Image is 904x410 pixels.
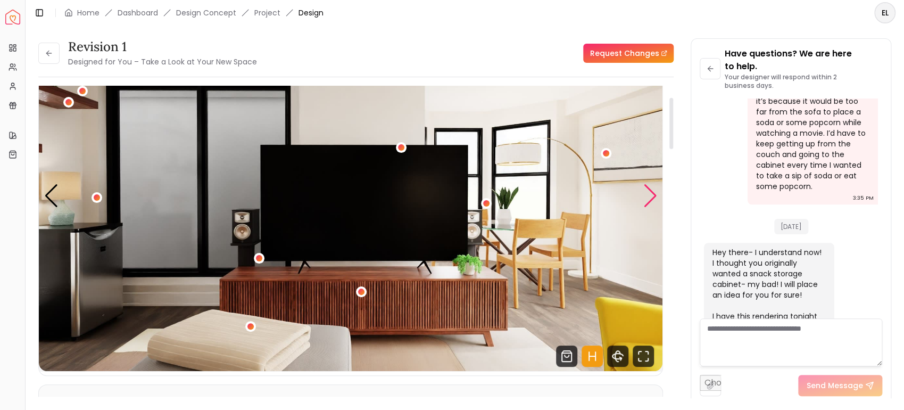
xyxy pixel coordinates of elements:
svg: Hotspots Toggle [582,346,603,367]
img: Design Render 3 [39,20,662,371]
div: 3:35 PM [853,193,874,203]
span: EL [875,3,894,22]
button: EL [874,2,895,23]
a: Home [77,7,99,18]
svg: Shop Products from this design [556,346,577,367]
p: Your designer will respond within 2 business days. [725,73,882,90]
small: Designed for You – Take a Look at Your New Space [68,56,257,67]
span: Design [298,7,324,18]
svg: Fullscreen [633,346,654,367]
a: Spacejoy [5,10,20,24]
div: 3 / 5 [39,20,662,371]
li: Design Concept [176,7,236,18]
p: Have questions? We are here to help. [725,47,882,73]
h3: Revision 1 [68,38,257,55]
img: Spacejoy Logo [5,10,20,24]
div: Next slide [643,184,657,208]
div: Previous slide [44,184,59,208]
div: Hey there- I understand now! I thought you originally wanted a snack storage cabinet- my bad! I w... [712,247,824,332]
svg: 360 View [607,346,628,367]
span: [DATE] [774,219,808,234]
a: Request Changes [583,44,674,63]
nav: breadcrumb [64,7,324,18]
a: Project [254,7,280,18]
a: Dashboard [118,7,158,18]
div: Carousel [39,20,662,371]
